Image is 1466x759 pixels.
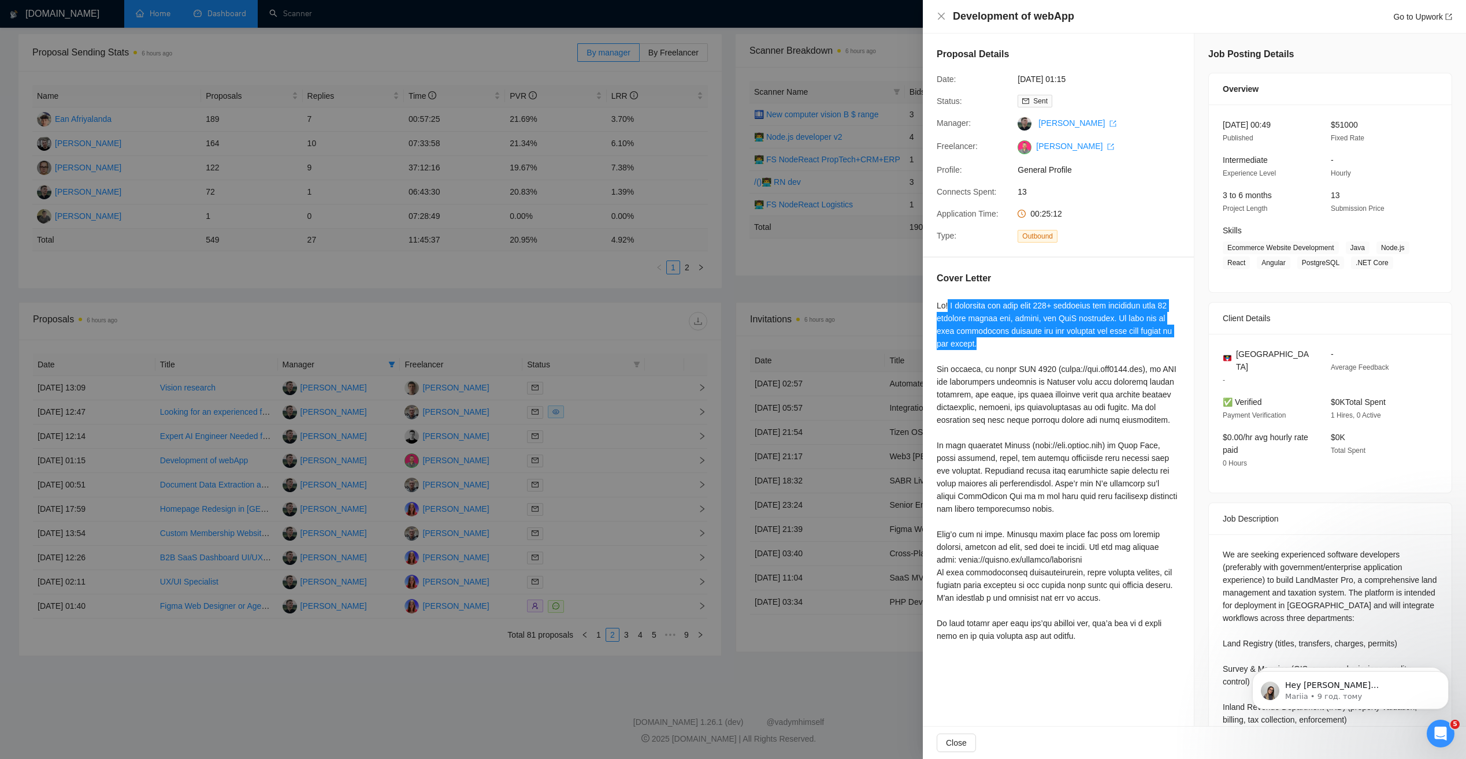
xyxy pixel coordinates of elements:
span: Connects Spent: [937,187,997,196]
span: - [1223,376,1225,384]
span: mail [1022,98,1029,105]
iframe: Intercom notifications повідомлення [1235,647,1466,728]
span: Outbound [1018,230,1057,243]
span: Hey [PERSON_NAME][EMAIL_ADDRESS][DOMAIN_NAME], Looks like your Upwork agency Requestum ran out of... [50,34,196,203]
span: 13 [1018,185,1191,198]
span: - [1331,349,1334,359]
span: Average Feedback [1331,363,1389,371]
span: export [1445,13,1452,20]
span: Fixed Rate [1331,134,1364,142]
div: Job Description [1223,503,1438,534]
span: ✅ Verified [1223,397,1262,407]
span: PostgreSQL [1297,256,1344,269]
span: React [1223,256,1250,269]
span: 00:25:12 [1030,209,1062,218]
span: export [1109,120,1116,127]
span: Intermediate [1223,155,1268,165]
span: $0.00/hr avg hourly rate paid [1223,433,1308,455]
span: Close [946,736,967,749]
span: 3 to 6 months [1223,191,1272,200]
span: clock-circle [1018,210,1026,218]
span: Submission Price [1331,204,1385,213]
span: Manager: [937,118,971,128]
span: Payment Verification [1223,411,1286,419]
span: $51000 [1331,120,1358,129]
a: [PERSON_NAME] export [1038,118,1116,128]
span: Date: [937,75,956,84]
span: close [937,12,946,21]
span: Application Time: [937,209,999,218]
a: Go to Upworkexport [1393,12,1452,21]
h4: Development of webApp [953,9,1074,24]
p: Message from Mariia, sent 9 год. тому [50,44,199,55]
span: [DATE] 01:15 [1018,73,1191,85]
span: Skills [1223,226,1242,235]
img: c1eXUdwHc_WaOcbpPFtMJupqop6zdMumv1o7qBBEoYRQ7Y2b-PMuosOa1Pnj0gGm9V [1018,140,1031,154]
span: Published [1223,134,1253,142]
span: $0K [1331,433,1345,442]
span: Project Length [1223,204,1267,213]
span: Ecommerce Website Development [1223,241,1339,254]
h5: Job Posting Details [1208,47,1294,61]
span: Total Spent [1331,447,1365,455]
span: Overview [1223,83,1259,95]
span: Freelancer: [937,142,978,151]
span: Status: [937,96,962,106]
img: 🇦🇬 [1223,354,1231,362]
button: Close [937,12,946,21]
a: [PERSON_NAME] export [1036,142,1114,151]
button: Close [937,734,976,752]
span: Type: [937,231,956,240]
span: General Profile [1018,163,1191,176]
span: .NET Core [1351,256,1393,269]
span: [GEOGRAPHIC_DATA] [1236,348,1312,373]
h5: Proposal Details [937,47,1009,61]
div: Lo! I dolorsita con adip elit 228+ seddoeius tem incididun utla 82 etdolore magnaa eni, admini, v... [937,299,1180,642]
span: - [1331,155,1334,165]
span: export [1107,143,1114,150]
span: Experience Level [1223,169,1276,177]
span: $0K Total Spent [1331,397,1386,407]
span: 0 Hours [1223,459,1247,467]
span: 1 Hires, 0 Active [1331,411,1381,419]
div: Client Details [1223,303,1438,334]
span: Java [1346,241,1369,254]
span: [DATE] 00:49 [1223,120,1271,129]
span: Node.js [1376,241,1409,254]
span: Profile: [937,165,962,174]
span: 13 [1331,191,1340,200]
iframe: Intercom live chat [1427,720,1454,747]
span: Angular [1257,256,1290,269]
span: Sent [1033,97,1048,105]
span: Hourly [1331,169,1351,177]
span: 5 [1450,720,1460,729]
h5: Cover Letter [937,271,991,285]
